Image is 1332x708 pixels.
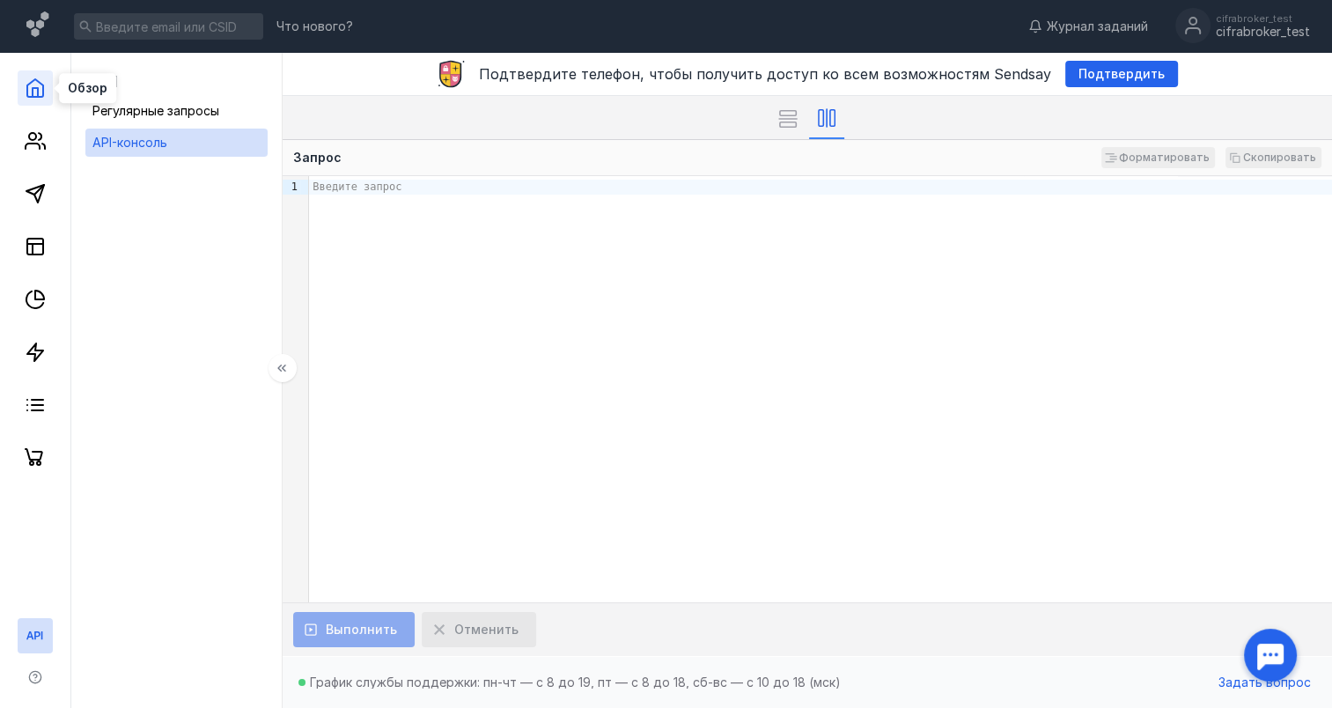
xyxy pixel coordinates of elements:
[310,675,841,690] span: График службы поддержки: пн-чт — с 8 до 19, пт — с 8 до 18, сб-вс — с 10 до 18 (мск)
[268,20,362,33] a: Что нового?
[85,129,268,157] a: API-консоль
[74,13,263,40] input: Введите email или CSID
[92,135,167,150] span: API-консоль
[92,103,219,118] span: Регулярные запросы
[85,97,268,125] a: Регулярные запросы
[1078,67,1165,82] span: Подтвердить
[479,65,1051,83] span: Подтвердите телефон, чтобы получить доступ ко всем возможностям Sendsay
[276,20,353,33] span: Что нового?
[1218,675,1311,690] span: Задать вопрос
[1216,13,1310,24] div: cifrabroker_test
[293,150,342,165] span: Запрос
[283,180,300,195] div: 1
[1065,61,1178,87] button: Подтвердить
[1019,18,1157,35] a: Журнал заданий
[1210,669,1320,696] button: Задать вопрос
[92,72,118,91] span: API
[68,82,107,94] span: Обзор
[1216,25,1310,40] div: cifrabroker_test
[1047,18,1148,35] span: Журнал заданий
